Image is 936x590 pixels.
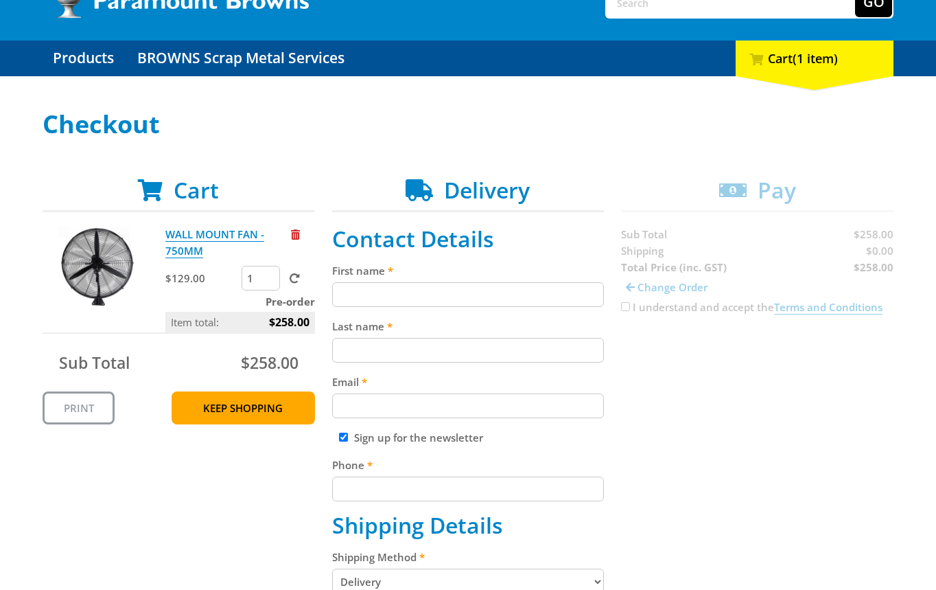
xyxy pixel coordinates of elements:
[332,262,605,279] label: First name
[332,512,605,538] h2: Shipping Details
[332,457,605,473] label: Phone
[43,41,124,76] a: Go to the Products page
[127,41,355,76] a: Go to the BROWNS Scrap Metal Services page
[43,111,893,138] h1: Checkout
[736,41,893,76] div: Cart
[291,227,300,241] a: Remove from cart
[332,318,605,334] label: Last name
[172,392,315,424] a: Keep Shopping
[332,282,605,307] input: Please enter your first name.
[165,270,239,286] p: $129.00
[165,293,315,310] p: Pre-order
[165,227,264,258] a: WALL MOUNT FAN - 750MM
[332,338,605,363] input: Please enter your last name.
[59,352,130,374] span: Sub Total
[332,226,605,252] h2: Contact Details
[241,352,299,374] span: $258.00
[165,312,315,332] p: Item total:
[43,392,115,424] a: Print
[56,226,138,308] img: WALL MOUNT FAN - 750MM
[332,394,605,418] input: Please enter your email address.
[444,175,530,205] span: Delivery
[174,175,219,205] span: Cart
[332,477,605,501] input: Please enter your telephone number.
[269,312,309,332] span: $258.00
[332,374,605,390] label: Email
[332,549,605,565] label: Shipping Method
[793,50,838,67] span: (1 item)
[354,431,483,444] label: Sign up for the newsletter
